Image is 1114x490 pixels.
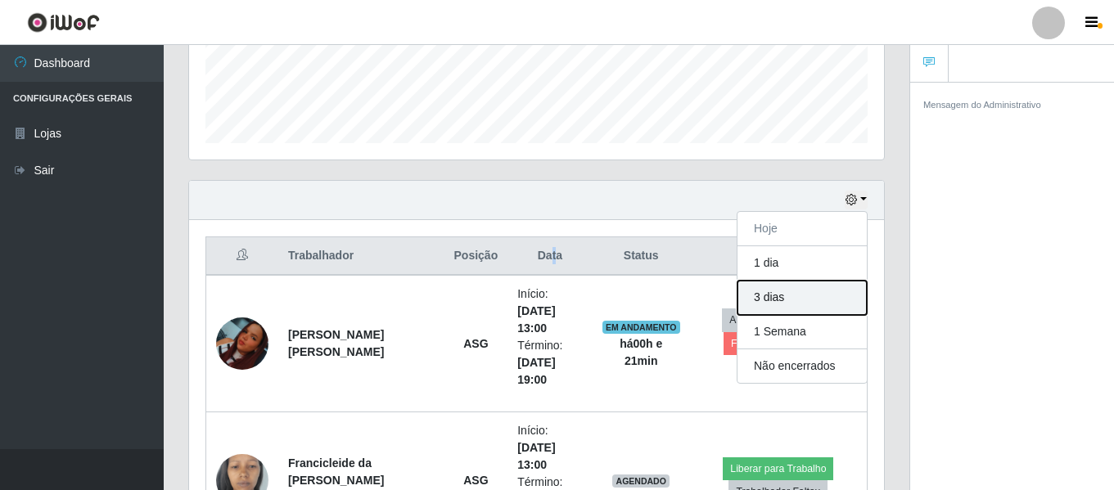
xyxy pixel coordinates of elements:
strong: [PERSON_NAME] [PERSON_NAME] [288,328,384,358]
span: EM ANDAMENTO [602,321,680,334]
button: 3 dias [737,281,867,315]
time: [DATE] 13:00 [517,441,555,471]
button: Liberar para Trabalho [723,457,833,480]
th: Opções [690,237,868,276]
strong: ASG [463,474,488,487]
th: Data [507,237,592,276]
button: Forçar Encerramento [724,332,833,355]
time: [DATE] 19:00 [517,356,555,386]
button: 1 dia [737,246,867,281]
th: Trabalhador [278,237,444,276]
strong: há 00 h e 21 min [620,337,662,367]
strong: ASG [463,337,488,350]
button: Adicionar Horas Extra [722,308,834,331]
th: Status [593,237,690,276]
span: AGENDADO [612,474,670,488]
li: Início: [517,285,582,337]
button: Não encerrados [737,349,867,383]
time: [DATE] 13:00 [517,304,555,335]
li: Início: [517,422,582,474]
li: Término: [517,337,582,389]
th: Posição [444,237,508,276]
button: Hoje [737,212,867,246]
img: CoreUI Logo [27,12,100,33]
small: Mensagem do Administrativo [923,100,1041,110]
button: 1 Semana [737,315,867,349]
img: 1755629158210.jpeg [216,317,268,370]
